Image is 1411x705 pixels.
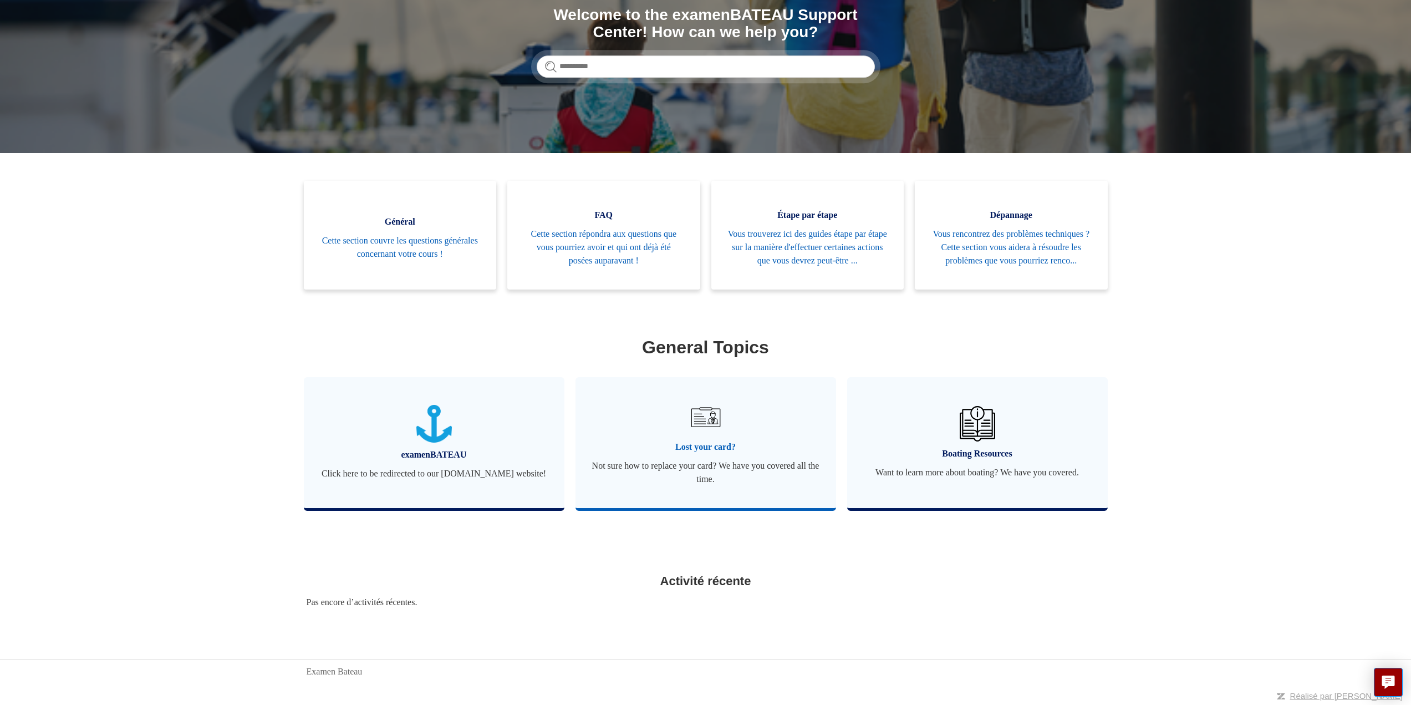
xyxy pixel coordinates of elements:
span: Général [320,215,480,229]
a: Examen Bateau [307,665,363,678]
div: Pas encore d’activités récentes. [307,596,1105,609]
a: Général Cette section couvre les questions générales concernant votre cours ! [304,181,497,290]
a: examenBATEAU Click here to be redirected to our [DOMAIN_NAME] website! [304,377,564,508]
span: examenBATEAU [320,448,548,461]
span: Not sure how to replace your card? We have you covered all the time. [592,459,819,486]
span: Cette section couvre les questions générales concernant votre cours ! [320,234,480,261]
span: Want to learn more about boating? We have you covered. [864,466,1091,479]
span: Cette section répondra aux questions que vous pourriez avoir et qui ont déjà été posées auparavant ! [524,227,684,267]
h1: Welcome to the examenBATEAU Support Center! How can we help you? [537,7,875,41]
img: 01JHREV2E6NG3DHE8VTG8QH796 [960,406,995,442]
input: Rechercher [537,55,875,78]
span: Click here to be redirected to our [DOMAIN_NAME] website! [320,467,548,480]
a: Boating Resources Want to learn more about boating? We have you covered. [847,377,1108,508]
span: Dépannage [931,209,1091,222]
a: FAQ Cette section répondra aux questions que vous pourriez avoir et qui ont déjà été posées aupar... [507,181,700,290]
span: Lost your card? [592,440,819,454]
a: Lost your card? Not sure how to replace your card? We have you covered all the time. [575,377,836,508]
img: 01JRG6G4NA4NJ1BVG8MJM761YH [686,398,725,437]
span: Vous trouverez ici des guides étape par étape sur la manière d'effectuer certaines actions que vo... [728,227,888,267]
a: Étape par étape Vous trouverez ici des guides étape par étape sur la manière d'effectuer certaine... [711,181,904,290]
span: FAQ [524,209,684,222]
img: 01JTNN85WSQ5FQ6HNXPDSZ7SRA [416,405,452,443]
a: Dépannage Vous rencontrez des problèmes techniques ? Cette section vous aidera à résoudre les pro... [915,181,1108,290]
h2: Activité récente [307,572,1105,590]
span: Vous rencontrez des problèmes techniques ? Cette section vous aidera à résoudre les problèmes que... [931,227,1091,267]
span: Boating Resources [864,447,1091,460]
h1: General Topics [307,334,1105,361]
a: Réalisé par [PERSON_NAME] [1290,691,1403,701]
button: Live chat [1374,668,1403,697]
span: Étape par étape [728,209,888,222]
